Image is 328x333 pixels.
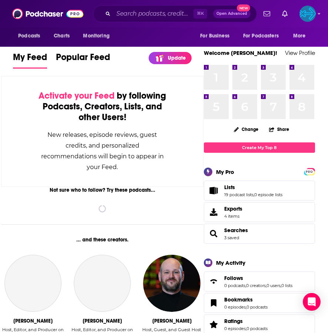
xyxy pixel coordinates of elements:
span: Popular Feed [56,52,110,67]
span: Exports [224,205,242,212]
span: Follows [224,275,243,281]
span: Charts [54,31,70,41]
a: 0 episodes [224,304,246,310]
a: 0 users [266,283,281,288]
p: Update [168,55,186,61]
button: Change [229,125,263,134]
span: For Business [200,31,229,41]
div: James Cridland [13,318,53,324]
a: Chris Martin [74,255,131,312]
span: 4 items [224,214,242,219]
a: 0 episodes [224,326,246,331]
span: Searches [204,224,315,244]
div: My Activity [216,259,245,266]
input: Search podcasts, credits, & more... [113,8,193,20]
span: Logged in as backbonemedia [299,6,316,22]
a: Ratings [224,318,268,324]
span: Activate your Feed [39,90,115,101]
span: , [245,283,246,288]
a: PRO [305,168,314,174]
img: User Profile [299,6,316,22]
button: open menu [78,29,119,43]
a: Charts [49,29,74,43]
img: Podchaser - Follow, Share and Rate Podcasts [12,7,83,21]
button: open menu [288,29,315,43]
img: Wes Reynolds [143,255,200,312]
a: Bookmarks [224,296,268,303]
span: Bookmarks [204,293,315,313]
span: New [237,4,250,11]
a: Searches [224,227,248,234]
div: Chris Martin [83,318,122,324]
button: open menu [238,29,289,43]
button: Open AdvancedNew [213,9,251,18]
span: Lists [204,181,315,201]
span: Lists [224,184,235,191]
a: Update [149,52,192,64]
a: View Profile [285,49,315,56]
span: My Feed [13,52,47,67]
a: Follows [224,275,292,281]
a: 0 podcasts [246,326,268,331]
a: 0 podcasts [224,283,245,288]
button: Share [269,122,289,136]
a: My Feed [13,52,47,69]
span: Exports [206,207,221,217]
a: Show notifications dropdown [279,7,291,20]
span: More [293,31,306,41]
span: Follows [204,271,315,291]
div: Not sure who to follow? Try these podcasts... [1,187,203,193]
span: For Podcasters [243,31,279,41]
a: 19 podcast lists [224,192,254,197]
a: Welcome [PERSON_NAME]! [204,49,277,56]
a: Exports [204,202,315,222]
a: Lists [224,184,282,191]
a: James Cridland [4,255,62,312]
span: ⌘ K [193,9,207,19]
a: 0 podcasts [246,304,268,310]
a: 3 saved [224,235,239,240]
span: Bookmarks [224,296,253,303]
span: , [281,283,281,288]
a: Ratings [206,319,221,330]
span: Ratings [224,318,243,324]
a: 0 lists [281,283,292,288]
div: ... and these creators. [1,237,203,243]
a: Show notifications dropdown [261,7,273,20]
a: Follows [206,276,221,287]
a: Lists [206,185,221,196]
div: Search podcasts, credits, & more... [93,5,257,22]
a: Bookmarks [206,298,221,308]
div: Open Intercom Messenger [303,293,321,311]
div: My Pro [216,168,234,175]
span: PRO [305,169,314,175]
div: Wes Reynolds [152,318,192,324]
div: by following Podcasts, Creators, Lists, and other Users! [39,90,166,123]
button: open menu [13,29,50,43]
a: 0 episode lists [254,192,282,197]
span: Podcasts [18,31,40,41]
a: Popular Feed [56,52,110,69]
a: Searches [206,228,221,239]
div: New releases, episode reviews, guest credits, and personalized recommendations will begin to appe... [39,129,166,172]
span: Open Advanced [216,12,247,16]
button: open menu [195,29,239,43]
span: Monitoring [83,31,109,41]
a: 0 creators [246,283,266,288]
a: Create My Top 8 [204,142,315,152]
button: Show profile menu [299,6,316,22]
span: , [254,192,254,197]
